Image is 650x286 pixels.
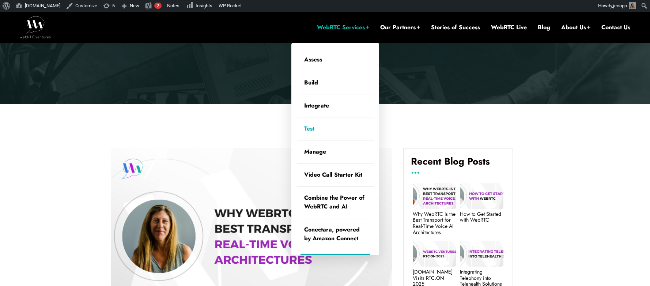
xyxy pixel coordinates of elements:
[431,23,480,31] a: Stories of Success
[297,71,374,94] a: Build
[460,211,503,223] a: How to Get Started with WebRTC
[297,218,374,250] a: Conectara, powered by Amazon Connect
[297,187,374,218] a: Combine the Power of WebRTC and AI
[561,23,590,31] a: About Us
[196,3,212,8] span: Insights
[297,140,374,163] a: Manage
[411,156,505,173] h4: Recent Blog Posts
[20,16,51,38] img: WebRTC.ventures
[613,3,627,8] span: jenopp
[538,23,550,31] a: Blog
[413,211,456,236] a: Why WebRTC Is the Best Transport for Real-Time Voice AI Architectures
[156,3,159,8] span: 2
[297,94,374,117] a: Integrate
[491,23,527,31] a: WebRTC Live
[317,23,369,31] a: WebRTC Services
[297,48,374,71] a: Assess
[297,117,374,140] a: Test
[297,163,374,186] a: Video Call Starter Kit
[601,23,630,31] a: Contact Us
[380,23,420,31] a: Our Partners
